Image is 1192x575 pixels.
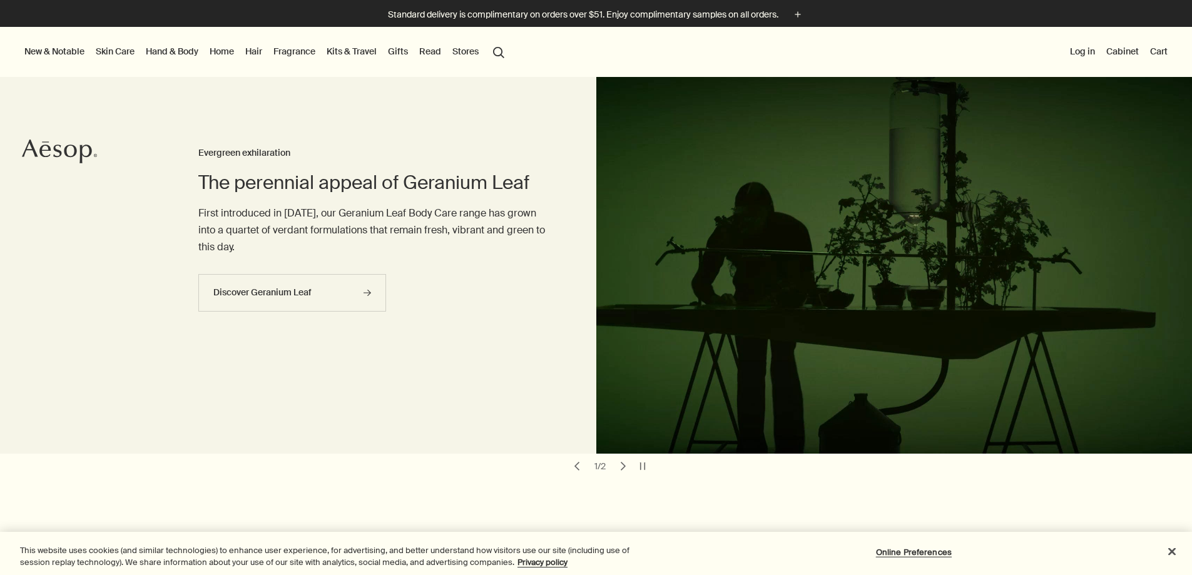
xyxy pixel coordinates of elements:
[198,205,546,256] p: First introduced in [DATE], our Geranium Leaf Body Care range has grown into a quartet of verdant...
[198,170,546,195] h2: The perennial appeal of Geranium Leaf
[1158,538,1186,566] button: Close
[385,43,410,59] a: Gifts
[198,274,386,312] a: Discover Geranium Leaf
[271,43,318,59] a: Fragrance
[614,457,632,475] button: next slide
[591,461,609,472] div: 1 / 2
[207,43,237,59] a: Home
[450,43,481,59] button: Stores
[20,544,656,569] div: This website uses cookies (and similar technologies) to enhance user experience, for advertising,...
[243,43,265,59] a: Hair
[388,8,778,21] p: Standard delivery is complimentary on orders over $51. Enjoy complimentary samples on all orders.
[417,43,444,59] a: Read
[143,43,201,59] a: Hand & Body
[634,457,651,475] button: pause
[1067,27,1170,77] nav: supplementary
[324,43,379,59] a: Kits & Travel
[22,27,510,77] nav: primary
[1067,43,1098,59] button: Log in
[22,139,97,164] svg: Aesop
[93,43,137,59] a: Skin Care
[198,146,546,161] h3: Evergreen exhilaration
[517,557,568,567] a: More information about your privacy, opens in a new tab
[568,457,586,475] button: previous slide
[875,540,953,565] button: Online Preferences, Opens the preference center dialog
[1148,43,1170,59] button: Cart
[487,39,510,63] button: Open search
[1104,43,1141,59] a: Cabinet
[22,43,87,59] button: New & Notable
[22,139,97,167] a: Aesop
[388,8,805,22] button: Standard delivery is complimentary on orders over $51. Enjoy complimentary samples on all orders.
